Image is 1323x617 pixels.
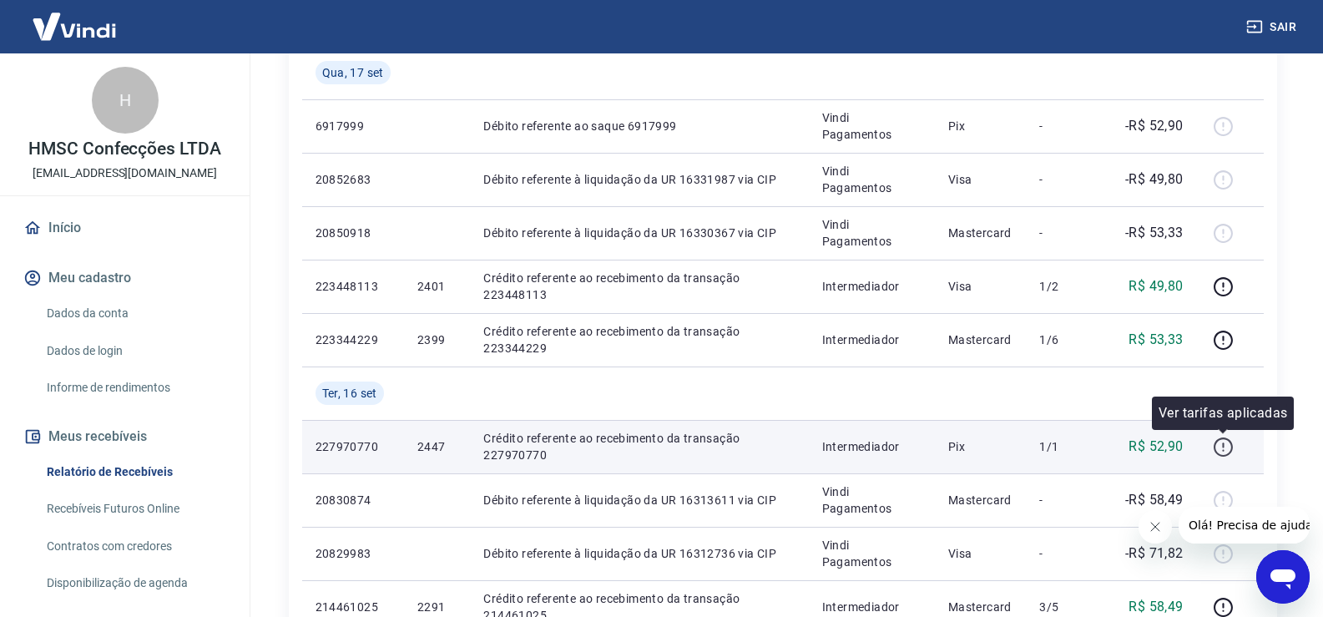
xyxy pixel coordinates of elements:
[1039,599,1088,615] p: 3/5
[822,278,922,295] p: Intermediador
[316,331,391,348] p: 223344229
[1039,492,1088,508] p: -
[417,438,457,455] p: 2447
[316,545,391,562] p: 20829983
[1125,169,1184,190] p: -R$ 49,80
[822,109,922,143] p: Vindi Pagamentos
[948,171,1013,188] p: Visa
[20,418,230,455] button: Meus recebíveis
[316,225,391,241] p: 20850918
[483,118,795,134] p: Débito referente ao saque 6917999
[1039,331,1088,348] p: 1/6
[948,331,1013,348] p: Mastercard
[1129,597,1183,617] p: R$ 58,49
[1125,223,1184,243] p: -R$ 53,33
[483,171,795,188] p: Débito referente à liquidação da UR 16331987 via CIP
[822,216,922,250] p: Vindi Pagamentos
[417,599,457,615] p: 2291
[948,545,1013,562] p: Visa
[948,225,1013,241] p: Mastercard
[948,278,1013,295] p: Visa
[417,278,457,295] p: 2401
[1039,545,1088,562] p: -
[1125,490,1184,510] p: -R$ 58,49
[316,492,391,508] p: 20830874
[822,537,922,570] p: Vindi Pagamentos
[1125,116,1184,136] p: -R$ 52,90
[33,164,217,182] p: [EMAIL_ADDRESS][DOMAIN_NAME]
[322,64,384,81] span: Qua, 17 set
[1243,12,1303,43] button: Sair
[40,334,230,368] a: Dados de login
[483,430,795,463] p: Crédito referente ao recebimento da transação 227970770
[483,545,795,562] p: Débito referente à liquidação da UR 16312736 via CIP
[10,12,140,25] span: Olá! Precisa de ajuda?
[40,566,230,600] a: Disponibilização de agenda
[322,385,377,402] span: Ter, 16 set
[948,118,1013,134] p: Pix
[40,296,230,331] a: Dados da conta
[483,270,795,303] p: Crédito referente ao recebimento da transação 223448113
[1256,550,1310,604] iframe: Botão para abrir a janela de mensagens
[483,225,795,241] p: Débito referente à liquidação da UR 16330367 via CIP
[1129,330,1183,350] p: R$ 53,33
[316,118,391,134] p: 6917999
[822,483,922,517] p: Vindi Pagamentos
[20,260,230,296] button: Meu cadastro
[1139,510,1172,544] iframe: Fechar mensagem
[40,529,230,564] a: Contratos com credores
[1039,171,1088,188] p: -
[40,371,230,405] a: Informe de rendimentos
[1179,507,1310,544] iframe: Mensagem da empresa
[40,492,230,526] a: Recebíveis Futuros Online
[417,331,457,348] p: 2399
[316,171,391,188] p: 20852683
[316,278,391,295] p: 223448113
[316,438,391,455] p: 227970770
[28,140,221,158] p: HMSC Confecções LTDA
[1129,437,1183,457] p: R$ 52,90
[822,599,922,615] p: Intermediador
[316,599,391,615] p: 214461025
[822,163,922,196] p: Vindi Pagamentos
[822,331,922,348] p: Intermediador
[1159,403,1287,423] p: Ver tarifas aplicadas
[20,1,129,52] img: Vindi
[40,455,230,489] a: Relatório de Recebíveis
[1125,544,1184,564] p: -R$ 71,82
[1039,278,1088,295] p: 1/2
[948,438,1013,455] p: Pix
[483,323,795,357] p: Crédito referente ao recebimento da transação 223344229
[483,492,795,508] p: Débito referente à liquidação da UR 16313611 via CIP
[20,210,230,246] a: Início
[1039,118,1088,134] p: -
[1039,438,1088,455] p: 1/1
[822,438,922,455] p: Intermediador
[92,67,159,134] div: H
[948,492,1013,508] p: Mastercard
[948,599,1013,615] p: Mastercard
[1129,276,1183,296] p: R$ 49,80
[1039,225,1088,241] p: -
